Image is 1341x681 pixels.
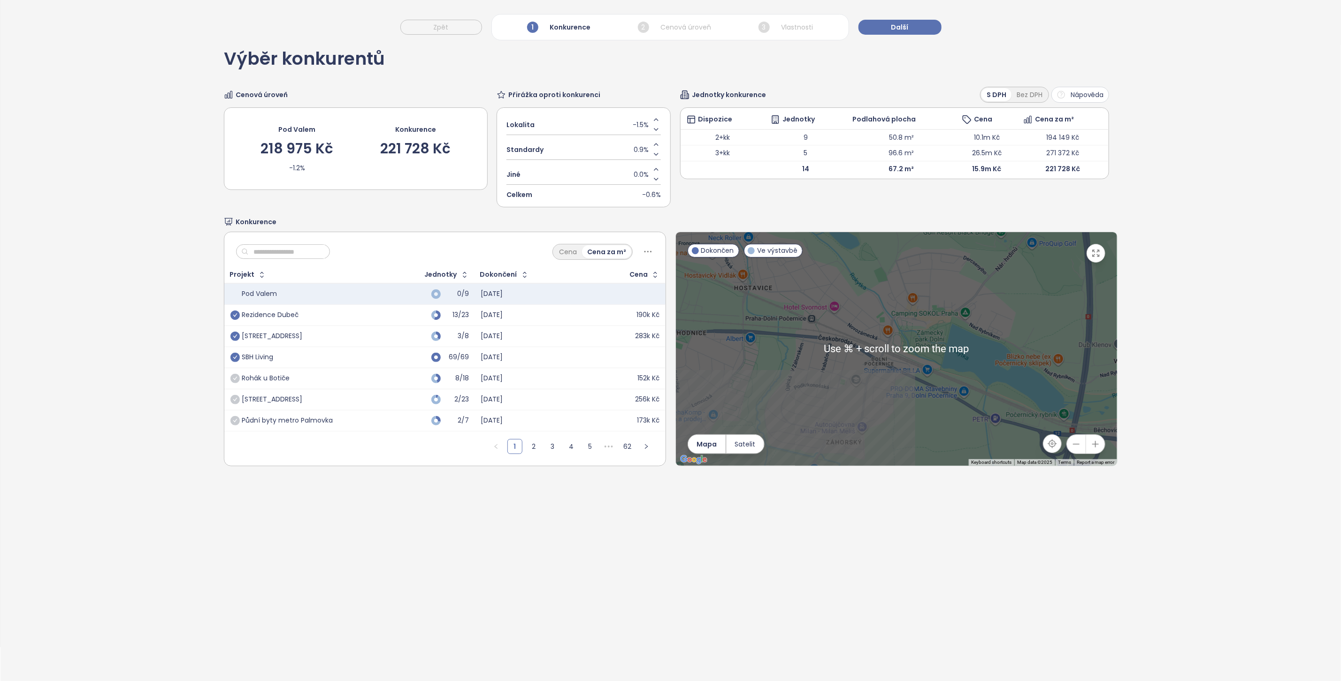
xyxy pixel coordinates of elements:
[634,169,649,180] span: 0.0%
[480,272,517,278] div: Dokončení
[688,435,726,454] button: Mapa
[633,120,649,130] span: -1.5%
[506,144,544,155] span: Standardy
[236,90,288,100] span: Cenová úroveň
[489,439,504,454] button: left
[506,120,535,130] span: Lokalita
[481,332,503,340] div: [DATE]
[735,439,756,449] span: Satelit
[489,439,504,454] li: Předchozí strana
[445,312,469,318] div: 13/23
[261,142,333,156] div: 218 975 Kč
[400,20,482,35] button: Zpět
[230,272,254,278] div: Projekt
[425,272,457,278] div: Jednotky
[638,22,649,33] span: 2
[639,439,654,454] li: Následující strana
[434,22,449,32] span: Zpět
[1017,460,1052,465] span: Map data ©2025
[583,439,597,454] a: 5
[759,22,770,33] span: 3
[638,374,660,383] div: 152k Kč
[956,161,1017,176] td: 15.9m Kč
[765,161,847,176] td: 14
[1018,129,1109,145] td: 194 149 Kč
[697,439,717,449] span: Mapa
[681,129,765,145] td: 2+kk
[681,145,765,161] td: 3+kk
[506,189,532,200] span: Celkem
[582,439,598,454] li: 5
[687,115,759,124] div: Dispozice
[847,161,957,176] td: 67.2 m²
[445,417,469,424] div: 2/7
[230,395,240,404] span: check-circle
[639,439,654,454] button: right
[651,150,661,159] button: Decrease value
[651,115,661,125] button: Increase value
[962,115,1011,124] div: Cena
[445,291,469,297] div: 0/9
[1011,88,1048,101] div: Bez DPH
[481,353,503,362] div: [DATE]
[636,332,660,340] div: 283k Kč
[242,311,299,319] div: Rezidence Dubeč
[601,439,616,454] span: •••
[508,90,600,100] span: Přirážka oproti konkurenci
[692,90,766,100] span: Jednotky konkurence
[527,439,541,454] a: 2
[678,454,709,466] img: Google
[493,444,499,449] span: left
[445,396,469,402] div: 2/23
[481,395,503,404] div: [DATE]
[526,439,541,454] li: 2
[678,454,709,466] a: Open this area in Google Maps (opens a new window)
[651,125,661,135] button: Decrease value
[445,354,469,360] div: 69/69
[971,459,1011,466] button: Keyboard shortcuts
[644,444,649,449] span: right
[847,129,957,145] td: 50.8 m²
[289,163,305,173] div: -1.2%
[636,395,660,404] div: 256k Kč
[506,169,521,180] span: Jiné
[1051,87,1109,103] button: Nápověda
[527,22,538,33] span: 1
[564,439,578,454] a: 4
[230,310,240,320] span: check-circle
[620,439,635,454] li: 62
[847,145,957,161] td: 96.6 m²
[525,19,593,35] div: Konkurence
[1018,161,1109,176] td: 221 728 Kč
[481,290,503,298] div: [DATE]
[601,439,616,454] li: Následujících 5 stran
[508,439,522,454] a: 1
[564,439,579,454] li: 4
[651,165,661,174] button: Increase value
[445,333,469,339] div: 3/8
[642,189,661,200] span: -0.6%
[1023,115,1103,124] div: Cena za m²
[554,245,582,258] div: Cena
[242,416,333,425] div: Půdní byty metro Palmovka
[481,374,503,383] div: [DATE]
[637,416,660,425] div: 173k Kč
[230,416,240,425] span: check-circle
[771,115,841,124] div: Jednotky
[278,124,315,135] div: Pod Valem
[481,311,503,319] div: [DATE]
[230,353,240,362] span: check-circle
[858,20,942,35] button: Další
[236,217,276,227] span: Konkurence
[651,174,661,184] button: Decrease value
[637,311,660,319] div: 190k Kč
[481,416,503,425] div: [DATE]
[634,144,649,155] span: 0.9%
[629,272,648,278] div: Cena
[956,129,1017,145] td: 10.1m Kč
[1077,460,1114,465] a: Report a map error
[242,395,303,404] div: [STREET_ADDRESS]
[242,353,274,362] div: SBH Living
[701,245,734,256] span: Dokončen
